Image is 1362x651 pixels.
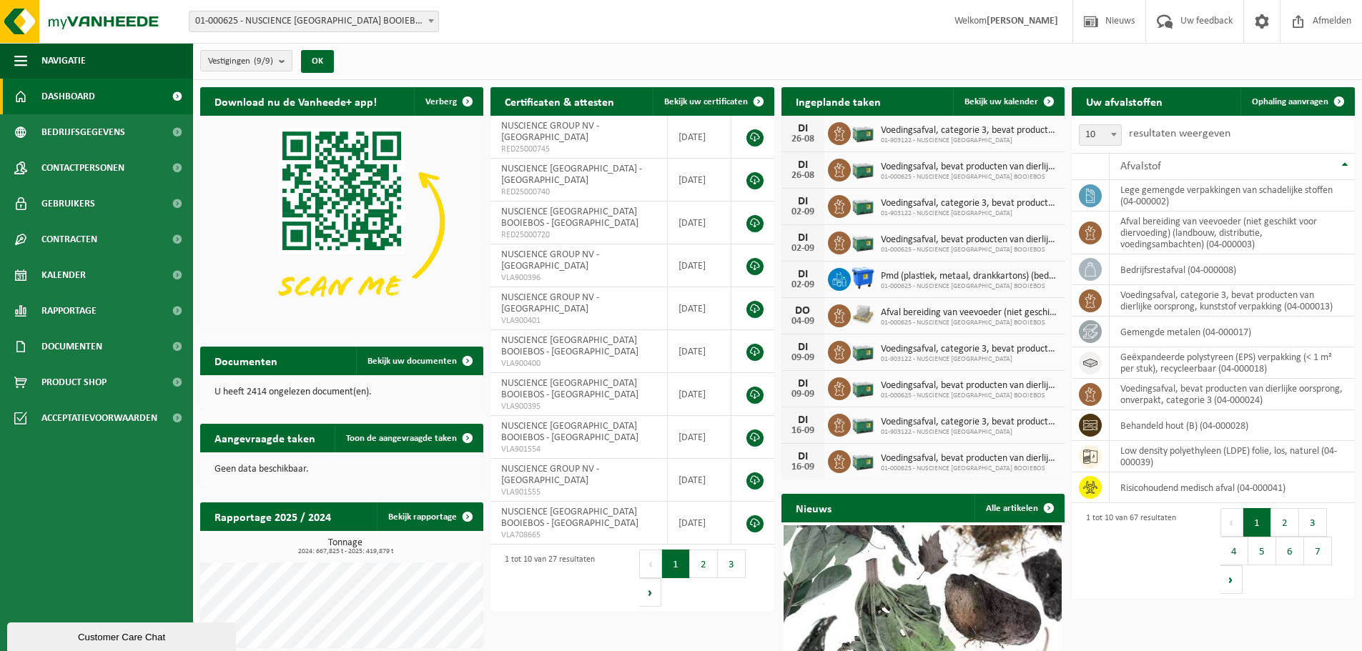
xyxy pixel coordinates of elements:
[789,305,817,317] div: DO
[501,487,656,498] span: VLA901555
[1110,347,1355,379] td: geëxpandeerde polystyreen (EPS) verpakking (< 1 m² per stuk), recycleerbaar (04-000018)
[1240,87,1353,116] a: Ophaling aanvragen
[789,196,817,207] div: DI
[1248,537,1276,565] button: 5
[851,375,875,399] img: PB-LB-0680-HPE-GN-01
[501,272,656,284] span: VLA900396
[490,87,628,115] h2: Certificaten & attesten
[789,280,817,290] div: 02-09
[501,144,656,155] span: RED25000745
[41,293,97,329] span: Rapportage
[1110,180,1355,212] td: lege gemengde verpakkingen van schadelijke stoffen (04-000002)
[668,202,732,244] td: [DATE]
[7,620,239,651] iframe: chat widget
[208,51,273,72] span: Vestigingen
[789,317,817,327] div: 04-09
[200,50,292,71] button: Vestigingen(9/9)
[881,319,1057,327] span: 01-000625 - NUSCIENCE [GEOGRAPHIC_DATA] BOOIEBOS
[501,315,656,327] span: VLA900401
[662,550,690,578] button: 1
[851,448,875,472] img: PB-LB-0680-HPE-GN-01
[851,339,875,363] img: PB-LB-0680-HPE-GN-01
[639,550,662,578] button: Previous
[1304,537,1332,565] button: 7
[851,120,875,144] img: PB-LB-0680-HPE-GN-01
[335,424,482,452] a: Toon de aangevraagde taken
[881,464,1057,473] span: 01-000625 - NUSCIENCE [GEOGRAPHIC_DATA] BOOIEBOS
[1110,317,1355,347] td: gemengde metalen (04-000017)
[653,87,773,116] a: Bekijk uw certificaten
[789,159,817,171] div: DI
[1079,124,1122,146] span: 10
[881,417,1057,428] span: Voedingsafval, categorie 3, bevat producten van dierlijke oorsprong, kunststof v...
[41,186,95,222] span: Gebruikers
[501,444,656,455] span: VLA901554
[987,16,1058,26] strong: [PERSON_NAME]
[781,87,895,115] h2: Ingeplande taken
[881,307,1057,319] span: Afval bereiding van veevoeder (niet geschikt voor diervoeding) (landbouw, distri...
[881,344,1057,355] span: Voedingsafval, categorie 3, bevat producten van dierlijke oorsprong, kunststof v...
[414,87,482,116] button: Verberg
[214,464,469,474] p: Geen data beschikbaar.
[41,114,125,150] span: Bedrijfsgegevens
[1080,125,1121,145] span: 10
[668,459,732,502] td: [DATE]
[1129,128,1230,139] label: resultaten weergeven
[1220,565,1243,594] button: Next
[974,494,1063,522] a: Alle artikelen
[668,116,732,159] td: [DATE]
[881,282,1057,291] span: 01-000625 - NUSCIENCE [GEOGRAPHIC_DATA] BOOIEBOS
[881,428,1057,437] span: 01-903122 - NUSCIENCE [GEOGRAPHIC_DATA]
[501,530,656,541] span: VLA708665
[789,462,817,472] div: 16-09
[881,246,1057,254] span: 01-000625 - NUSCIENCE [GEOGRAPHIC_DATA] BOOIEBOS
[501,207,638,229] span: NUSCIENCE [GEOGRAPHIC_DATA] BOOIEBOS - [GEOGRAPHIC_DATA]
[718,550,746,578] button: 3
[789,207,817,217] div: 02-09
[41,79,95,114] span: Dashboard
[1110,441,1355,472] td: low density polyethyleen (LDPE) folie, los, naturel (04-000039)
[1252,97,1328,106] span: Ophaling aanvragen
[41,329,102,364] span: Documenten
[501,421,638,443] span: NUSCIENCE [GEOGRAPHIC_DATA] BOOIEBOS - [GEOGRAPHIC_DATA]
[881,380,1057,392] span: Voedingsafval, bevat producten van dierlijke oorsprong, onverpakt, categorie 3
[789,244,817,254] div: 02-09
[200,116,483,328] img: Download de VHEPlus App
[189,11,439,32] span: 01-000625 - NUSCIENCE BELGIUM BOOIEBOS - DRONGEN
[789,123,817,134] div: DI
[189,11,438,31] span: 01-000625 - NUSCIENCE BELGIUM BOOIEBOS - DRONGEN
[1079,507,1176,595] div: 1 tot 10 van 67 resultaten
[301,50,334,73] button: OK
[664,97,748,106] span: Bekijk uw certificaten
[41,257,86,293] span: Kalender
[1072,87,1177,115] h2: Uw afvalstoffen
[851,266,875,290] img: WB-1100-HPE-BE-01
[1110,254,1355,285] td: bedrijfsrestafval (04-000008)
[200,502,345,530] h2: Rapportage 2025 / 2024
[501,229,656,241] span: RED25000720
[789,269,817,280] div: DI
[1271,508,1299,537] button: 2
[501,335,638,357] span: NUSCIENCE [GEOGRAPHIC_DATA] BOOIEBOS - [GEOGRAPHIC_DATA]
[881,173,1057,182] span: 01-000625 - NUSCIENCE [GEOGRAPHIC_DATA] BOOIEBOS
[1120,161,1161,172] span: Afvalstof
[501,507,638,529] span: NUSCIENCE [GEOGRAPHIC_DATA] BOOIEBOS - [GEOGRAPHIC_DATA]
[881,234,1057,246] span: Voedingsafval, bevat producten van dierlijke oorsprong, onverpakt, categorie 3
[41,150,124,186] span: Contactpersonen
[1110,472,1355,503] td: risicohoudend medisch afval (04-000041)
[668,159,732,202] td: [DATE]
[789,342,817,353] div: DI
[881,161,1057,173] span: Voedingsafval, bevat producten van dierlijke oorsprong, onverpakt, categorie 3
[668,330,732,373] td: [DATE]
[953,87,1063,116] a: Bekijk uw kalender
[346,434,457,443] span: Toon de aangevraagde taken
[1276,537,1304,565] button: 6
[501,292,599,314] span: NUSCIENCE GROUP NV - [GEOGRAPHIC_DATA]
[881,271,1057,282] span: Pmd (plastiek, metaal, drankkartons) (bedrijven)
[789,389,817,399] div: 09-09
[789,451,817,462] div: DI
[881,136,1057,145] span: 01-903122 - NUSCIENCE [GEOGRAPHIC_DATA]
[881,392,1057,400] span: 01-000625 - NUSCIENCE [GEOGRAPHIC_DATA] BOOIEBOS
[501,358,656,369] span: VLA900400
[501,378,638,400] span: NUSCIENCE [GEOGRAPHIC_DATA] BOOIEBOS - [GEOGRAPHIC_DATA]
